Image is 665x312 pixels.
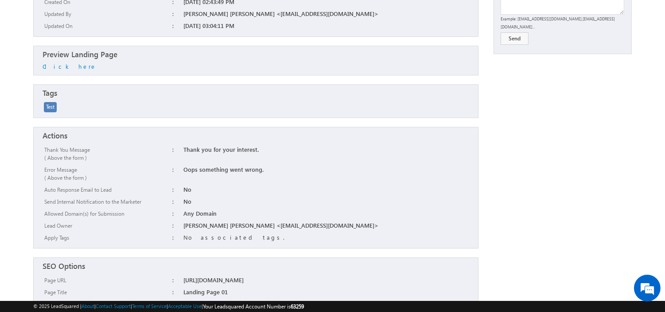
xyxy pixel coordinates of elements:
td: No [182,184,469,196]
span: Test [46,103,54,110]
span: © 2025 LeadSquared | | | | | [33,302,304,311]
button: Send [501,32,529,45]
textarea: Type your message and hit 'Enter' [12,82,162,237]
td: Send Internal Notification to the Marketer [43,196,171,208]
td: [URL][DOMAIN_NAME] [182,274,469,286]
div: Example: [EMAIL_ADDRESS][DOMAIN_NAME],[EMAIL_ADDRESS][DOMAIN_NAME]... [501,15,625,31]
a: About [82,303,94,309]
td: Oops something went wrong. [182,164,469,184]
td: Meta Description [43,298,171,310]
p: Preview Landing Page [43,51,469,59]
span: Your Leadsquared Account Number is [203,303,304,310]
td: [DATE] 03:04:11 PM [182,20,469,32]
td: Updated By [43,8,171,20]
p: Tags [43,89,469,97]
td: No [182,196,469,208]
td: : [171,208,182,220]
td: : [171,164,182,184]
a: Contact Support [96,303,131,309]
span: No associated tags. [183,233,284,241]
td: : [171,20,182,32]
div: Chat with us now [46,47,149,58]
td: Landing Page 01 [182,286,469,298]
td: : [171,232,182,244]
em: Start Chat [121,245,161,257]
td: : [171,196,182,208]
a: Click here [43,63,97,70]
td: : [171,144,182,164]
a: Terms of Service [132,303,167,309]
td: : [171,8,182,20]
td: Page Title [43,286,171,298]
td: Error Message ( Above the form ) [43,164,171,184]
td: [PERSON_NAME] [PERSON_NAME] <[EMAIL_ADDRESS][DOMAIN_NAME]> [182,8,469,20]
td: : [171,298,182,310]
td: Apply Tags [43,232,171,244]
td: Any Domain [182,208,469,220]
td: Allowed Domain(s) for Submission [43,208,171,220]
div: Minimize live chat window [145,4,167,26]
td: Thank you for your interest. [182,144,469,164]
span: 63259 [291,303,304,310]
p: SEO Options [43,262,469,270]
td: : [171,274,182,286]
td: [PERSON_NAME] [PERSON_NAME] <[EMAIL_ADDRESS][DOMAIN_NAME]> [182,220,469,232]
td: : [171,220,182,232]
td: Auto Response Email to Lead [43,184,171,196]
td: : [171,286,182,298]
td: : [171,184,182,196]
p: Actions [43,132,469,140]
td: Lead Owner [43,220,171,232]
td: Updated On [43,20,171,32]
td: Page URL [43,274,171,286]
td: Thank You Message ( Above the form ) [43,144,171,164]
img: d_60004797649_company_0_60004797649 [15,47,37,58]
a: Acceptable Use [168,303,202,309]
